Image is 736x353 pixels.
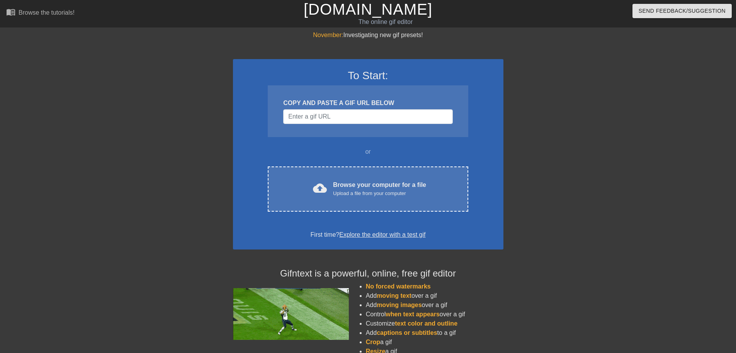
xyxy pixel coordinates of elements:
[639,6,726,16] span: Send Feedback/Suggestion
[6,7,15,17] span: menu_book
[243,230,493,239] div: First time?
[333,190,426,197] div: Upload a file from your computer
[366,338,503,347] li: a gif
[313,32,343,38] span: November:
[366,291,503,300] li: Add over a gif
[632,4,732,18] button: Send Feedback/Suggestion
[6,7,75,19] a: Browse the tutorials!
[283,98,452,108] div: COPY AND PASTE A GIF URL BELOW
[313,181,327,195] span: cloud_upload
[19,9,75,16] div: Browse the tutorials!
[333,180,426,197] div: Browse your computer for a file
[377,292,411,299] span: moving text
[304,1,432,18] a: [DOMAIN_NAME]
[283,109,452,124] input: Username
[395,320,457,327] span: text color and outline
[366,283,431,290] span: No forced watermarks
[366,300,503,310] li: Add over a gif
[386,311,440,317] span: when text appears
[366,310,503,319] li: Control over a gif
[366,328,503,338] li: Add to a gif
[377,302,422,308] span: moving images
[233,288,349,340] img: football_small.gif
[366,319,503,328] li: Customize
[233,268,503,279] h4: Gifntext is a powerful, online, free gif editor
[253,147,483,156] div: or
[377,329,437,336] span: captions or subtitles
[366,339,380,345] span: Crop
[249,17,522,27] div: The online gif editor
[243,69,493,82] h3: To Start:
[339,231,425,238] a: Explore the editor with a test gif
[233,31,503,40] div: Investigating new gif presets!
